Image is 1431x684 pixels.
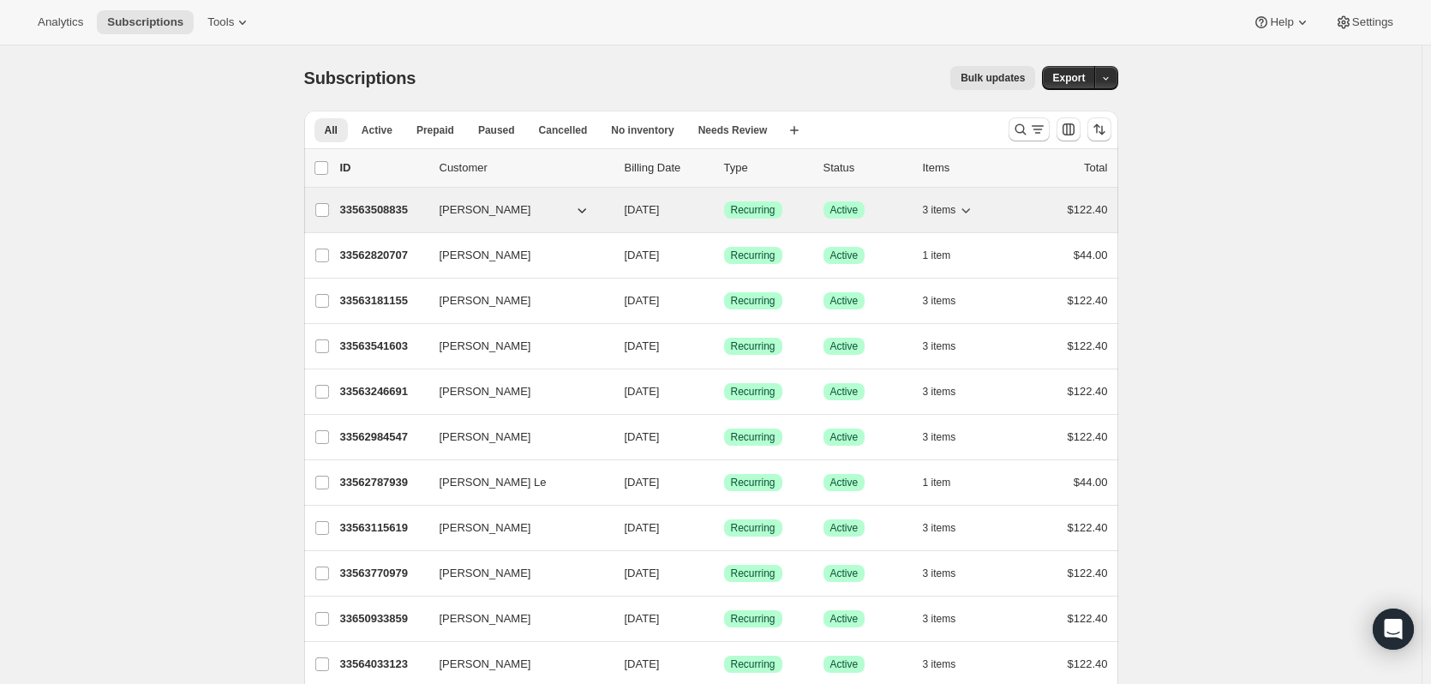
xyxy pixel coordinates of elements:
[625,294,660,307] span: [DATE]
[1068,385,1108,398] span: $122.40
[340,338,426,355] p: 33563541603
[416,123,454,137] span: Prepaid
[625,249,660,261] span: [DATE]
[731,294,775,308] span: Recurring
[731,521,775,535] span: Recurring
[340,289,1108,313] div: 33563181155[PERSON_NAME][DATE]SuccessRecurringSuccessActive3 items$122.40
[1270,15,1293,29] span: Help
[1087,117,1111,141] button: Sort the results
[830,339,859,353] span: Active
[197,10,261,34] button: Tools
[923,294,956,308] span: 3 items
[97,10,194,34] button: Subscriptions
[923,425,975,449] button: 3 items
[429,287,601,315] button: [PERSON_NAME]
[830,657,859,671] span: Active
[429,469,601,496] button: [PERSON_NAME] Le
[950,66,1035,90] button: Bulk updates
[340,383,426,400] p: 33563246691
[440,429,531,446] span: [PERSON_NAME]
[830,385,859,399] span: Active
[429,333,601,360] button: [PERSON_NAME]
[1057,117,1081,141] button: Customize table column order and visibility
[923,612,956,626] span: 3 items
[362,123,392,137] span: Active
[830,294,859,308] span: Active
[830,612,859,626] span: Active
[1074,476,1108,489] span: $44.00
[923,652,975,676] button: 3 items
[625,385,660,398] span: [DATE]
[731,385,775,399] span: Recurring
[440,292,531,309] span: [PERSON_NAME]
[429,651,601,678] button: [PERSON_NAME]
[625,521,660,534] span: [DATE]
[1052,71,1085,85] span: Export
[429,242,601,269] button: [PERSON_NAME]
[1068,567,1108,579] span: $122.40
[1074,249,1108,261] span: $44.00
[440,338,531,355] span: [PERSON_NAME]
[440,247,531,264] span: [PERSON_NAME]
[1068,657,1108,670] span: $122.40
[830,521,859,535] span: Active
[830,430,859,444] span: Active
[340,159,1108,177] div: IDCustomerBilling DateTypeStatusItemsTotal
[1068,294,1108,307] span: $122.40
[731,203,775,217] span: Recurring
[731,657,775,671] span: Recurring
[698,123,768,137] span: Needs Review
[340,656,426,673] p: 33564033123
[478,123,515,137] span: Paused
[923,561,975,585] button: 3 items
[961,71,1025,85] span: Bulk updates
[625,567,660,579] span: [DATE]
[340,519,426,537] p: 33563115619
[429,423,601,451] button: [PERSON_NAME]
[625,657,660,670] span: [DATE]
[440,474,547,491] span: [PERSON_NAME] Le
[923,203,956,217] span: 3 items
[340,607,1108,631] div: 33650933859[PERSON_NAME][DATE]SuccessRecurringSuccessActive3 items$122.40
[1242,10,1320,34] button: Help
[440,656,531,673] span: [PERSON_NAME]
[923,249,951,262] span: 1 item
[340,159,426,177] p: ID
[724,159,810,177] div: Type
[440,519,531,537] span: [PERSON_NAME]
[625,476,660,489] span: [DATE]
[923,476,951,489] span: 1 item
[923,380,975,404] button: 3 items
[830,203,859,217] span: Active
[923,385,956,399] span: 3 items
[1068,612,1108,625] span: $122.40
[923,339,956,353] span: 3 items
[107,15,183,29] span: Subscriptions
[1068,430,1108,443] span: $122.40
[625,612,660,625] span: [DATE]
[539,123,588,137] span: Cancelled
[340,380,1108,404] div: 33563246691[PERSON_NAME][DATE]SuccessRecurringSuccessActive3 items$122.40
[340,471,1108,495] div: 33562787939[PERSON_NAME] Le[DATE]SuccessRecurringSuccessActive1 item$44.00
[923,198,975,222] button: 3 items
[1068,521,1108,534] span: $122.40
[340,565,426,582] p: 33563770979
[429,605,601,633] button: [PERSON_NAME]
[1084,159,1107,177] p: Total
[340,201,426,219] p: 33563508835
[440,383,531,400] span: [PERSON_NAME]
[923,430,956,444] span: 3 items
[340,474,426,491] p: 33562787939
[440,565,531,582] span: [PERSON_NAME]
[1352,15,1393,29] span: Settings
[304,69,416,87] span: Subscriptions
[440,159,611,177] p: Customer
[340,652,1108,676] div: 33564033123[PERSON_NAME][DATE]SuccessRecurringSuccessActive3 items$122.40
[429,196,601,224] button: [PERSON_NAME]
[1009,117,1050,141] button: Search and filter results
[340,243,1108,267] div: 33562820707[PERSON_NAME][DATE]SuccessRecurringSuccessActive1 item$44.00
[781,118,808,142] button: Create new view
[830,567,859,580] span: Active
[1325,10,1404,34] button: Settings
[731,476,775,489] span: Recurring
